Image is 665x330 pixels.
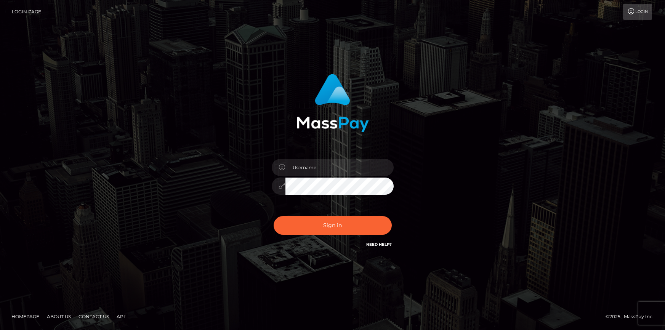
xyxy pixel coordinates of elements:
a: Need Help? [366,242,392,247]
button: Sign in [274,216,392,235]
a: About Us [44,311,74,322]
a: Homepage [8,311,42,322]
a: Login [623,4,652,20]
input: Username... [285,159,394,176]
a: API [114,311,128,322]
a: Contact Us [75,311,112,322]
a: Login Page [12,4,41,20]
img: MassPay Login [296,74,369,132]
div: © 2025 , MassPay Inc. [606,312,659,321]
